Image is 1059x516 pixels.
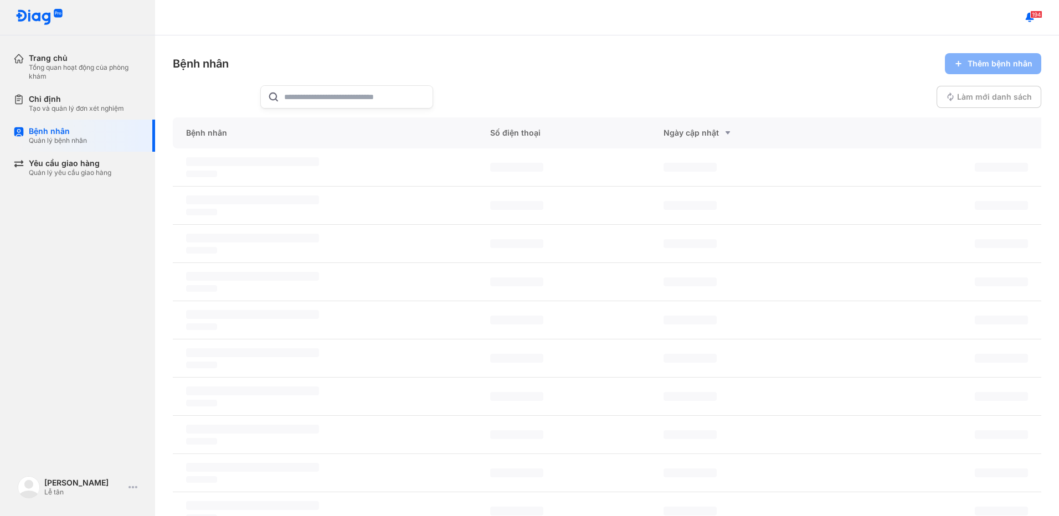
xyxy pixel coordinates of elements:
[186,425,319,434] span: ‌
[968,59,1032,69] span: Thêm bệnh nhân
[173,117,477,148] div: Bệnh nhân
[664,126,811,140] div: Ngày cập nhật
[173,56,229,71] div: Bệnh nhân
[664,239,717,248] span: ‌
[186,463,319,472] span: ‌
[186,209,217,215] span: ‌
[975,239,1028,248] span: ‌
[490,239,543,248] span: ‌
[664,468,717,477] span: ‌
[186,234,319,242] span: ‌
[664,392,717,401] span: ‌
[186,438,217,445] span: ‌
[937,86,1041,108] button: Làm mới danh sách
[664,201,717,210] span: ‌
[29,53,142,63] div: Trang chủ
[664,277,717,286] span: ‌
[975,316,1028,324] span: ‌
[975,430,1028,439] span: ‌
[29,63,142,81] div: Tổng quan hoạt động của phòng khám
[186,285,217,292] span: ‌
[29,104,124,113] div: Tạo và quản lý đơn xét nghiệm
[44,478,124,488] div: [PERSON_NAME]
[29,94,124,104] div: Chỉ định
[664,354,717,363] span: ‌
[664,507,717,515] span: ‌
[477,117,651,148] div: Số điện thoại
[29,168,111,177] div: Quản lý yêu cầu giao hàng
[1030,11,1042,18] span: 194
[664,430,717,439] span: ‌
[975,354,1028,363] span: ‌
[29,136,87,145] div: Quản lý bệnh nhân
[957,92,1032,102] span: Làm mới danh sách
[186,362,217,368] span: ‌
[975,163,1028,172] span: ‌
[490,392,543,401] span: ‌
[664,163,717,172] span: ‌
[186,501,319,510] span: ‌
[490,163,543,172] span: ‌
[945,53,1041,74] button: Thêm bệnh nhân
[186,195,319,204] span: ‌
[186,272,319,281] span: ‌
[490,430,543,439] span: ‌
[29,126,87,136] div: Bệnh nhân
[18,476,40,498] img: logo
[186,348,319,357] span: ‌
[490,316,543,324] span: ‌
[186,157,319,166] span: ‌
[975,392,1028,401] span: ‌
[29,158,111,168] div: Yêu cầu giao hàng
[186,386,319,395] span: ‌
[186,247,217,254] span: ‌
[490,507,543,515] span: ‌
[16,9,63,26] img: logo
[490,468,543,477] span: ‌
[664,316,717,324] span: ‌
[490,277,543,286] span: ‌
[186,323,217,330] span: ‌
[490,354,543,363] span: ‌
[186,400,217,406] span: ‌
[186,171,217,177] span: ‌
[975,277,1028,286] span: ‌
[490,201,543,210] span: ‌
[975,201,1028,210] span: ‌
[975,507,1028,515] span: ‌
[975,468,1028,477] span: ‌
[44,488,124,497] div: Lễ tân
[186,310,319,319] span: ‌
[186,476,217,483] span: ‌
